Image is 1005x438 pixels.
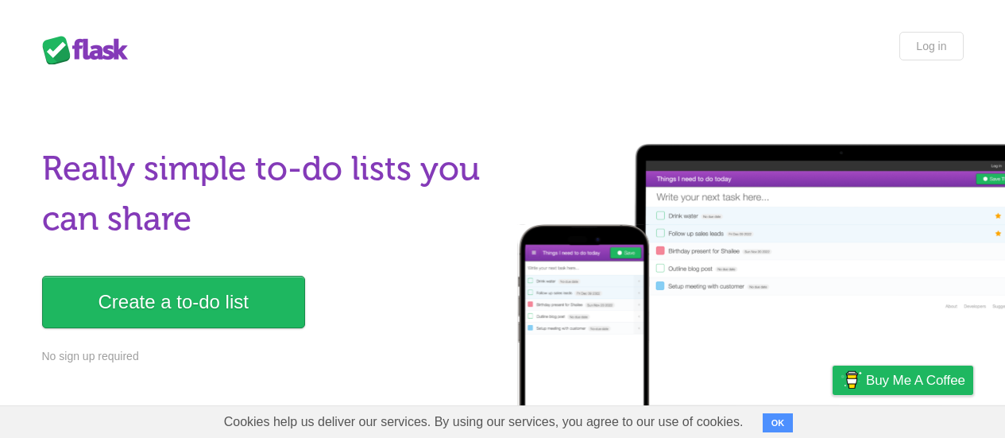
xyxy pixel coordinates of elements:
[42,348,493,365] p: No sign up required
[42,276,305,328] a: Create a to-do list
[42,36,137,64] div: Flask Lists
[866,366,965,394] span: Buy me a coffee
[208,406,760,438] span: Cookies help us deliver our services. By using our services, you agree to our use of cookies.
[841,366,862,393] img: Buy me a coffee
[42,144,493,244] h1: Really simple to-do lists you can share
[833,366,973,395] a: Buy me a coffee
[899,32,963,60] a: Log in
[763,413,794,432] button: OK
